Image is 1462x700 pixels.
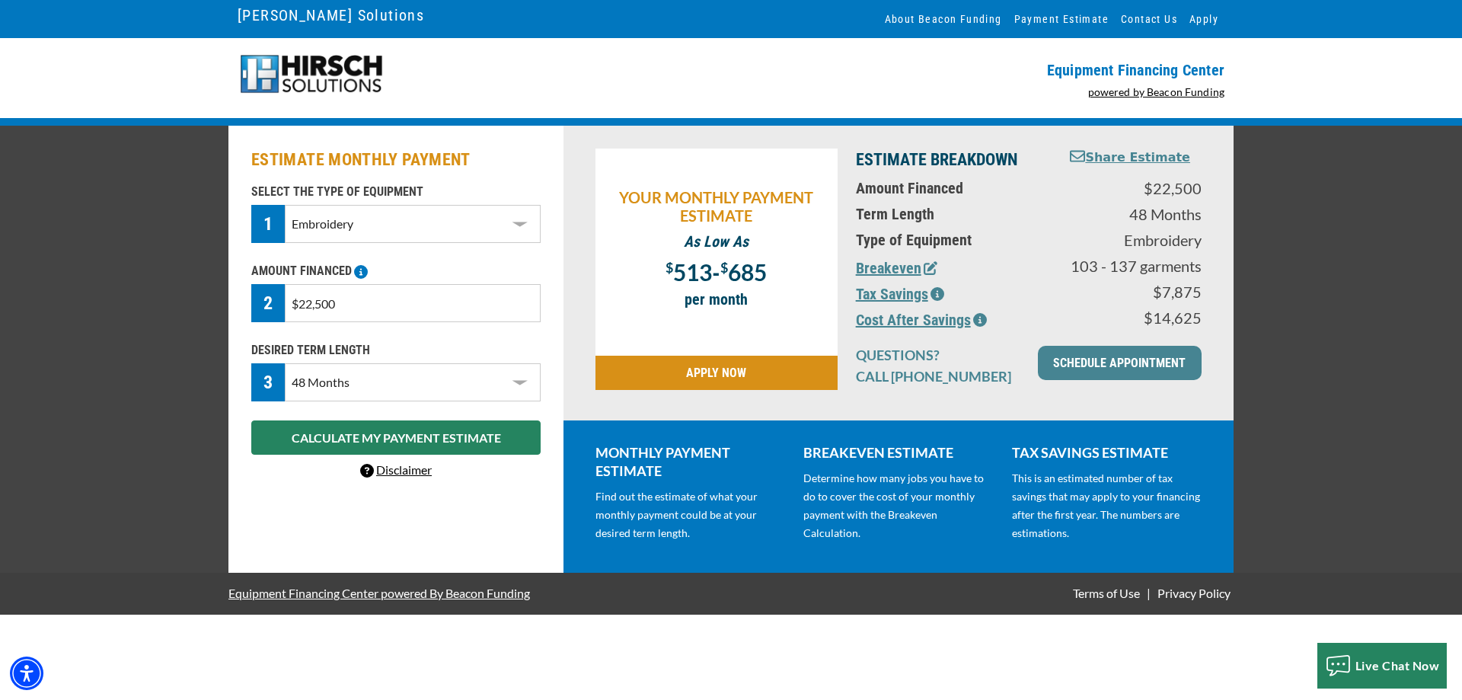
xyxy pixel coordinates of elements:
p: $22,500 [1068,179,1202,197]
p: Amount Financed [856,179,1050,197]
p: Equipment Financing Center [740,61,1224,79]
p: Type of Equipment [856,231,1050,249]
p: As Low As [603,232,830,251]
span: Live Chat Now [1355,658,1440,673]
p: TAX SAVINGS ESTIMATE [1012,443,1202,462]
a: APPLY NOW [595,356,838,390]
button: Breakeven [856,257,937,280]
p: Find out the estimate of what your monthly payment could be at your desired term length. [595,487,785,542]
a: powered by Beacon Funding - open in a new tab [1088,85,1225,98]
input: $ [285,284,541,322]
button: Share Estimate [1070,149,1190,168]
p: 48 Months [1068,205,1202,223]
p: This is an estimated number of tax savings that may apply to your financing after the first year.... [1012,469,1202,542]
button: CALCULATE MY PAYMENT ESTIMATE [251,420,541,455]
p: DESIRED TERM LENGTH [251,341,541,360]
p: Determine how many jobs you have to do to cover the cost of your monthly payment with the Breakev... [803,469,993,542]
h2: ESTIMATE MONTHLY PAYMENT [251,149,541,171]
a: SCHEDULE APPOINTMENT [1038,346,1202,380]
p: $14,625 [1068,308,1202,327]
p: AMOUNT FINANCED [251,262,541,280]
div: Accessibility Menu [10,657,43,690]
p: Embroidery [1068,231,1202,249]
button: Tax Savings [856,283,944,305]
a: Disclaimer [360,462,432,477]
p: - [603,258,830,283]
a: Terms of Use - open in a new tab [1070,586,1143,600]
p: BREAKEVEN ESTIMATE [803,443,993,462]
div: 3 [251,363,285,401]
p: ESTIMATE BREAKDOWN [856,149,1050,171]
div: 2 [251,284,285,322]
p: CALL [PHONE_NUMBER] [856,367,1020,385]
p: SELECT THE TYPE OF EQUIPMENT [251,183,541,201]
p: QUESTIONS? [856,346,1020,364]
a: [PERSON_NAME] Solutions [238,2,424,28]
span: $ [666,259,673,276]
p: Term Length [856,205,1050,223]
button: Live Chat Now [1317,643,1448,689]
div: 1 [251,205,285,243]
span: 513 [673,258,712,286]
p: YOUR MONTHLY PAYMENT ESTIMATE [603,188,830,225]
a: Privacy Policy - open in a new tab [1154,586,1234,600]
img: logo [238,53,385,95]
span: 685 [728,258,767,286]
button: Cost After Savings [856,308,987,331]
p: per month [603,290,830,308]
p: MONTHLY PAYMENT ESTIMATE [595,443,785,480]
p: $7,875 [1068,283,1202,301]
span: $ [720,259,728,276]
span: | [1147,586,1151,600]
a: Equipment Financing Center powered By Beacon Funding - open in a new tab [228,574,530,612]
p: 103 - 137 garments [1068,257,1202,275]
